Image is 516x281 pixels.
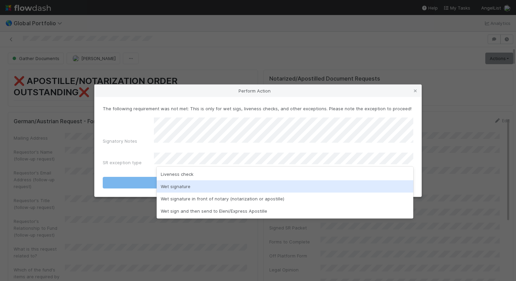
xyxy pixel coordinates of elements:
[103,159,142,166] label: SR exception type
[157,180,413,193] div: Wet signature
[103,138,137,144] label: Signatory Notes
[103,177,413,188] button: Need [PERSON_NAME] to personally handle (wet sigs, liveness checks, etc)
[103,105,413,112] p: The following requirement was not met: This is only for wet sigs, liveness checks, and other exce...
[157,168,413,180] div: Liveness check
[157,193,413,205] div: Wet signature in front of notary (notarization or apostille)
[157,205,413,217] div: Wet sign and then send to Eleni/Express Apostille
[95,85,421,97] div: Perform Action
